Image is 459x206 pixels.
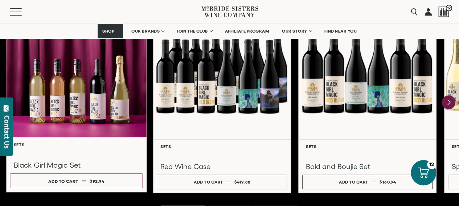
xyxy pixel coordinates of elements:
span: SHOP [102,29,115,34]
li: Page dot 3 [254,205,298,206]
span: JOIN THE CLUB [177,29,208,34]
h3: Red Wine Case [160,162,283,171]
span: OUR STORY [282,29,307,34]
div: Add to cart [194,177,223,187]
a: AFFILIATE PROGRAM [220,24,274,38]
button: Add to cart $160.94 [302,175,433,189]
a: OUR BRANDS [127,24,168,38]
a: SHOP [98,24,123,38]
span: FIND NEAR YOU [324,29,357,34]
a: FIND NEAR YOU [320,24,362,38]
a: OUR STORY [277,24,316,38]
span: OUR BRANDS [131,29,160,34]
li: Page dot 2 [208,205,252,206]
h6: Sets [160,144,283,149]
button: Next [442,96,455,109]
h3: Black Girl Magic Set [14,160,139,170]
li: Page dot 1 [161,205,205,206]
span: $92.94 [90,178,104,183]
span: AFFILIATE PROGRAM [225,29,269,34]
button: Add to cart $92.94 [10,173,143,188]
a: JOIN THE CLUB [172,24,217,38]
button: Mobile Menu Trigger [10,8,36,16]
div: Contact Us [3,115,11,148]
span: 12 [446,5,452,11]
h6: Sets [14,142,139,147]
h3: Bold and Boujie Set [306,162,429,171]
button: Add to cart $419.88 [157,175,287,189]
div: Add to cart [48,176,78,186]
span: $160.94 [380,180,396,184]
div: 12 [427,160,436,169]
span: $419.88 [234,180,250,184]
div: Add to cart [339,177,368,187]
h6: Sets [306,144,429,149]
